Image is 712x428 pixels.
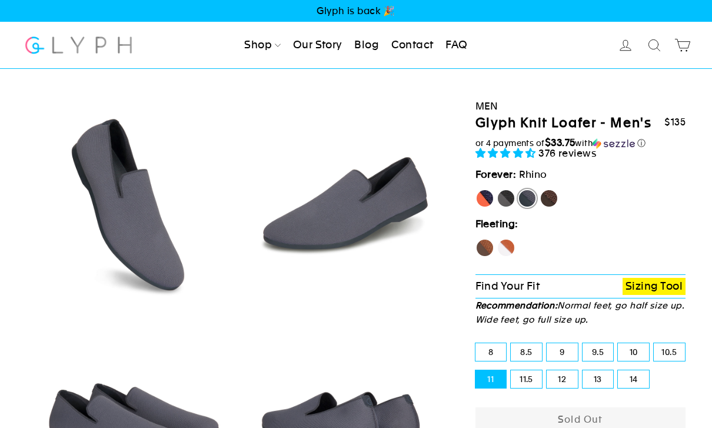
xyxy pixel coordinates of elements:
span: 4.73 stars [475,147,539,159]
label: 14 [618,370,649,388]
p: Normal feet, go half size up. Wide feet, go full size up. [475,298,686,327]
a: Our Story [288,32,347,58]
label: Fox [497,238,515,257]
label: Hawk [475,238,494,257]
label: Panther [497,189,515,208]
img: Rhino [32,104,232,304]
span: $33.75 [545,137,575,148]
span: $135 [664,117,686,128]
label: 8 [475,343,507,361]
label: Rhino [518,189,537,208]
strong: Recommendation: [475,300,558,310]
div: or 4 payments of$33.75withSezzle Click to learn more about Sezzle [475,137,686,149]
label: 10.5 [654,343,685,361]
strong: Fleeting: [475,218,518,230]
img: Sezzle [593,138,635,149]
span: 376 reviews [538,147,597,159]
label: 9.5 [583,343,614,361]
img: Glyph [24,29,134,61]
h1: Glyph Knit Loafer - Men's [475,115,652,132]
label: 13 [583,370,614,388]
strong: Forever: [475,168,517,180]
label: 10 [618,343,649,361]
div: Men [475,98,686,114]
span: Rhino [519,168,547,180]
label: [PERSON_NAME] [475,189,494,208]
div: or 4 payments of with [475,137,686,149]
label: 8.5 [511,343,542,361]
img: Rhino [243,104,444,304]
a: Shop [239,32,285,58]
a: Blog [350,32,384,58]
label: 11 [475,370,507,388]
label: Mustang [540,189,558,208]
ul: Primary [239,32,472,58]
a: Sizing Tool [623,278,686,295]
span: Sold Out [558,414,603,425]
label: 11.5 [511,370,542,388]
a: Contact [387,32,438,58]
span: Find Your Fit [475,280,540,292]
a: FAQ [441,32,472,58]
label: 12 [547,370,578,388]
label: 9 [547,343,578,361]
